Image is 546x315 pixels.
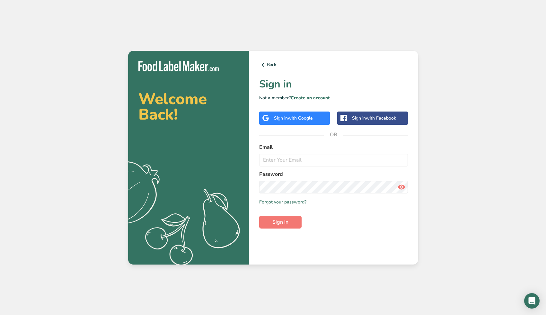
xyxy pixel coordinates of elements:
a: Back [259,61,408,69]
div: Sign in [352,115,396,122]
div: Sign in [274,115,313,122]
a: Forgot your password? [259,199,306,205]
span: with Facebook [366,115,396,121]
img: Food Label Maker [138,61,219,72]
h2: Welcome Back! [138,91,239,122]
span: Sign in [272,218,288,226]
input: Enter Your Email [259,154,408,166]
label: Password [259,170,408,178]
p: Not a member? [259,94,408,101]
button: Sign in [259,216,302,229]
a: Create an account [291,95,330,101]
h1: Sign in [259,76,408,92]
span: with Google [288,115,313,121]
label: Email [259,143,408,151]
div: Open Intercom Messenger [524,293,540,309]
span: OR [324,125,343,144]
